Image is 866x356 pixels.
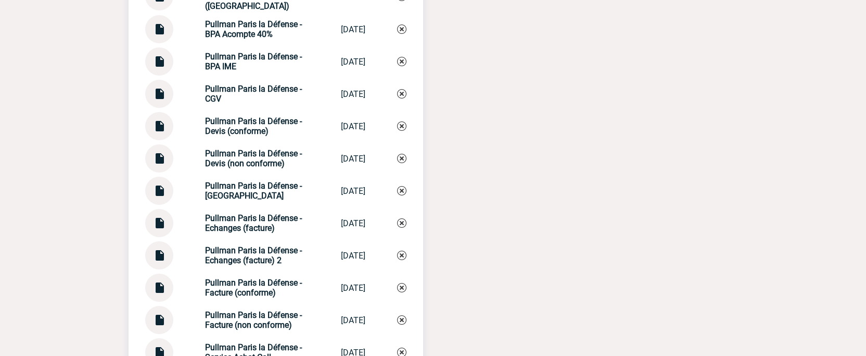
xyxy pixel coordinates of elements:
img: Supprimer [397,218,406,228]
img: Supprimer [397,89,406,99]
img: Supprimer [397,24,406,34]
strong: Pullman Paris la Défense - Echanges (facture) [205,213,302,233]
img: Supprimer [397,186,406,195]
div: [DATE] [341,154,365,164]
div: [DATE] [341,315,365,325]
div: [DATE] [341,121,365,131]
strong: Pullman Paris la Défense - Devis (non conforme) [205,149,302,168]
img: Supprimer [397,121,406,131]
div: [DATE] [341,89,365,99]
div: [DATE] [341,57,365,67]
strong: Pullman Paris la Défense - Devis (conforme) [205,116,302,136]
img: Supprimer [397,57,406,66]
strong: Pullman Paris la Défense - Facture (conforme) [205,278,302,298]
strong: Pullman Paris la Défense - [GEOGRAPHIC_DATA] [205,181,302,201]
div: [DATE] [341,186,365,196]
img: Supprimer [397,283,406,292]
div: [DATE] [341,218,365,228]
strong: Pullman Paris la Défense - Facture (non conforme) [205,310,302,330]
div: [DATE] [341,251,365,261]
div: [DATE] [341,24,365,34]
img: Supprimer [397,251,406,260]
strong: Pullman Paris la Défense - BPA Acompte 40% [205,19,302,39]
strong: Pullman Paris la Défense - Echanges (facture) 2 [205,245,302,265]
img: Supprimer [397,154,406,163]
strong: Pullman Paris la Défense - CGV [205,84,302,104]
div: [DATE] [341,283,365,293]
strong: Pullman Paris la Défense - BPA IME [205,52,302,71]
img: Supprimer [397,315,406,325]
